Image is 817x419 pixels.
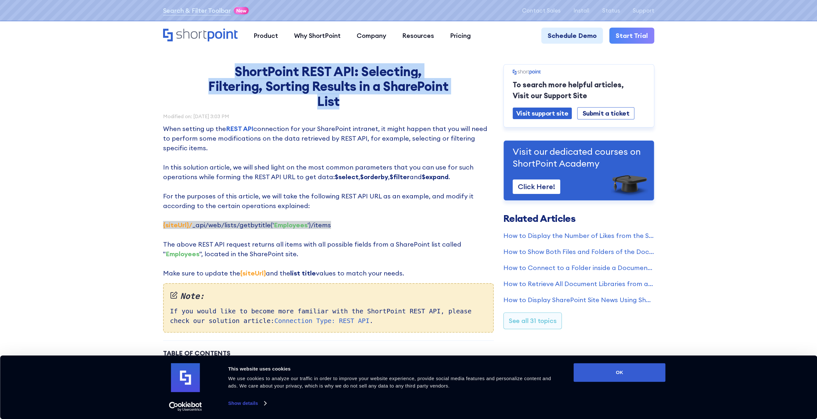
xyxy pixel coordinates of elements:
[294,31,341,40] div: Why ShortPoint
[402,31,434,40] div: Resources
[163,348,494,358] div: Table of Contents
[274,317,369,325] a: Connection Type: REST API
[503,214,654,223] h3: Related Articles
[513,179,560,194] a: Click Here!
[163,283,494,333] div: If you would like to become more familiar with the ShortPoint REST API, please check our solution...
[208,64,449,109] h1: ShortPoint REST API: Selecting, Filtering, Sorting Results in a SharePoint List
[633,7,654,14] a: Support
[163,29,238,42] a: Home
[422,173,448,181] strong: $expand
[503,312,562,329] a: See all 31 topics
[513,108,572,119] a: Visit support site
[274,221,308,229] strong: Employees
[513,146,645,169] p: Visit our dedicated courses on ShortPoint Academy
[442,28,479,44] a: Pricing
[503,247,654,257] a: How to Show Both Files and Folders of the Document Library in a ShortPoint Element
[163,114,494,119] div: Modified on: [DATE] 3:03 PM
[163,124,494,278] p: When setting up the connection for your SharePoint intranet, it might happen that you will need t...
[157,402,213,411] a: Usercentrics Cookiebot - opens in a new window
[290,269,316,277] strong: list title
[246,28,286,44] a: Product
[163,221,331,229] span: ‍ _api/web/lists/getbytitle(' ')/items
[602,7,620,14] a: Status
[541,28,603,44] a: Schedule Demo
[503,263,654,273] a: How to Connect to a Folder inside a Document Library Using REST API
[240,269,266,277] strong: {siteUrl}
[228,398,266,408] a: Show details
[226,125,253,133] a: REST API
[228,365,559,373] div: This website uses cookies
[163,221,192,229] strong: {siteUrl}/
[166,250,199,258] strong: Employees
[574,363,665,382] button: OK
[228,376,551,388] span: We use cookies to analyze our traffic in order to improve your website experience, provide social...
[171,363,200,392] img: logo
[170,290,487,302] em: Note:
[286,28,349,44] a: Why ShortPoint
[335,173,359,181] strong: $select
[522,7,561,14] a: Contact Sales
[573,7,589,14] a: Install
[390,173,410,181] strong: $filter
[349,28,394,44] a: Company
[357,31,386,40] div: Company
[503,295,654,305] a: How to Display SharePoint Site News Using ShortPoint REST API Connection Type
[503,279,654,289] a: How to Retrieve All Document Libraries from a Site Collection Using ShortPoint Connect
[577,107,634,119] a: Submit a ticket
[609,28,654,44] a: Start Trial
[360,173,388,181] strong: $orderby
[394,28,442,44] a: Resources
[254,31,278,40] div: Product
[513,79,645,101] p: To search more helpful articles, Visit our Support Site
[503,231,654,240] a: How to Display the Number of Likes from the SharePoint List Items
[163,6,231,15] a: Search & Filter Toolbar
[450,31,471,40] div: Pricing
